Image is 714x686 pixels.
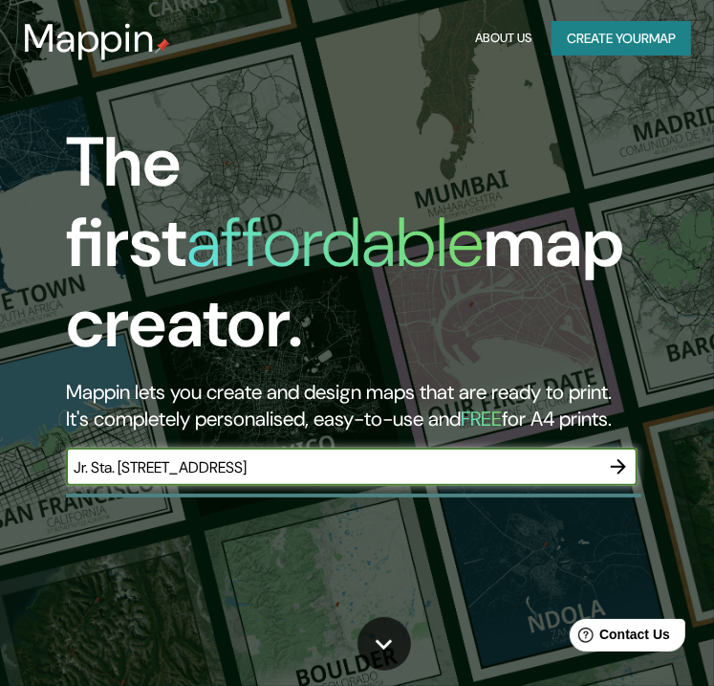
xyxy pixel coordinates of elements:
h1: The first map creator. [66,122,638,379]
h2: Mappin lets you create and design maps that are ready to print. It's completely personalised, eas... [66,379,638,432]
iframe: Help widget launcher [544,611,693,665]
h1: affordable [186,198,484,287]
input: Choose your favourite place [66,456,599,478]
h3: Mappin [23,15,155,61]
img: mappin-pin [155,38,170,54]
button: About Us [470,21,536,56]
button: Create yourmap [552,21,691,56]
h5: FREE [461,406,502,432]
